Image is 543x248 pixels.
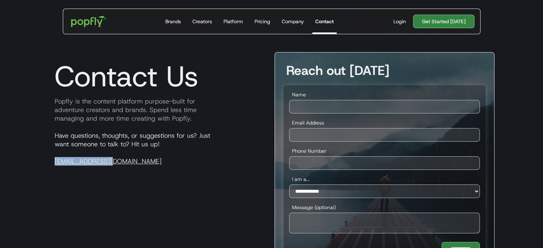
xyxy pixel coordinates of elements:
[190,9,215,34] a: Creators
[49,59,198,93] h1: Contact Us
[289,204,480,211] label: Message (optional)
[289,147,480,155] label: Phone Number
[312,9,337,34] a: Contact
[413,15,474,28] a: Get Started [DATE]
[66,11,112,32] a: home
[289,119,480,126] label: Email Address
[162,9,184,34] a: Brands
[165,18,181,25] div: Brands
[49,97,269,123] p: Popfly is the content platform purpose-built for adventure creators and brands. Spend less time m...
[289,176,480,183] label: I am a...
[49,131,269,166] p: Have questions, thoughts, or suggestions for us? Just want someone to talk to? Hit us up!
[192,18,212,25] div: Creators
[391,18,409,25] a: Login
[252,9,273,34] a: Pricing
[279,9,307,34] a: Company
[221,9,246,34] a: Platform
[255,18,270,25] div: Pricing
[286,62,389,79] strong: Reach out [DATE]
[55,157,162,166] a: [EMAIL_ADDRESS][DOMAIN_NAME]
[223,18,243,25] div: Platform
[315,18,334,25] div: Contact
[282,18,304,25] div: Company
[393,18,406,25] div: Login
[289,91,480,98] label: Name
